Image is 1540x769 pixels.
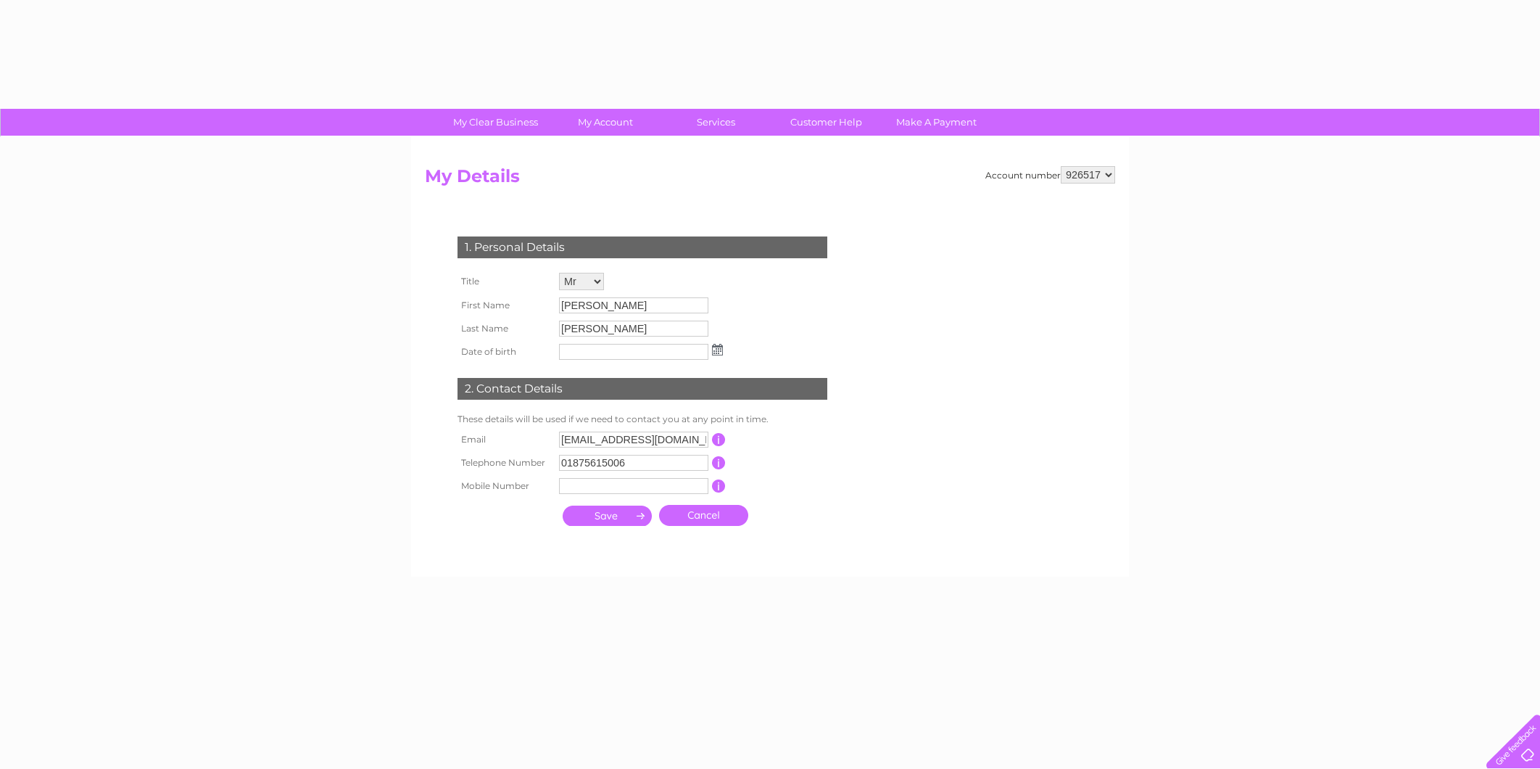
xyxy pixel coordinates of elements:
[454,269,555,294] th: Title
[985,166,1115,184] div: Account number
[712,433,726,446] input: Information
[563,506,652,526] input: Submit
[454,317,555,340] th: Last Name
[425,166,1115,194] h2: My Details
[436,109,555,136] a: My Clear Business
[454,451,555,474] th: Telephone Number
[546,109,666,136] a: My Account
[454,474,555,498] th: Mobile Number
[458,378,827,400] div: 2. Contact Details
[877,109,996,136] a: Make A Payment
[766,109,886,136] a: Customer Help
[454,411,831,428] td: These details will be used if we need to contact you at any point in time.
[454,294,555,317] th: First Name
[454,428,555,451] th: Email
[712,480,726,493] input: Information
[712,344,723,355] img: ...
[712,456,726,469] input: Information
[659,505,748,526] a: Cancel
[656,109,776,136] a: Services
[454,340,555,363] th: Date of birth
[458,237,827,258] div: 1. Personal Details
